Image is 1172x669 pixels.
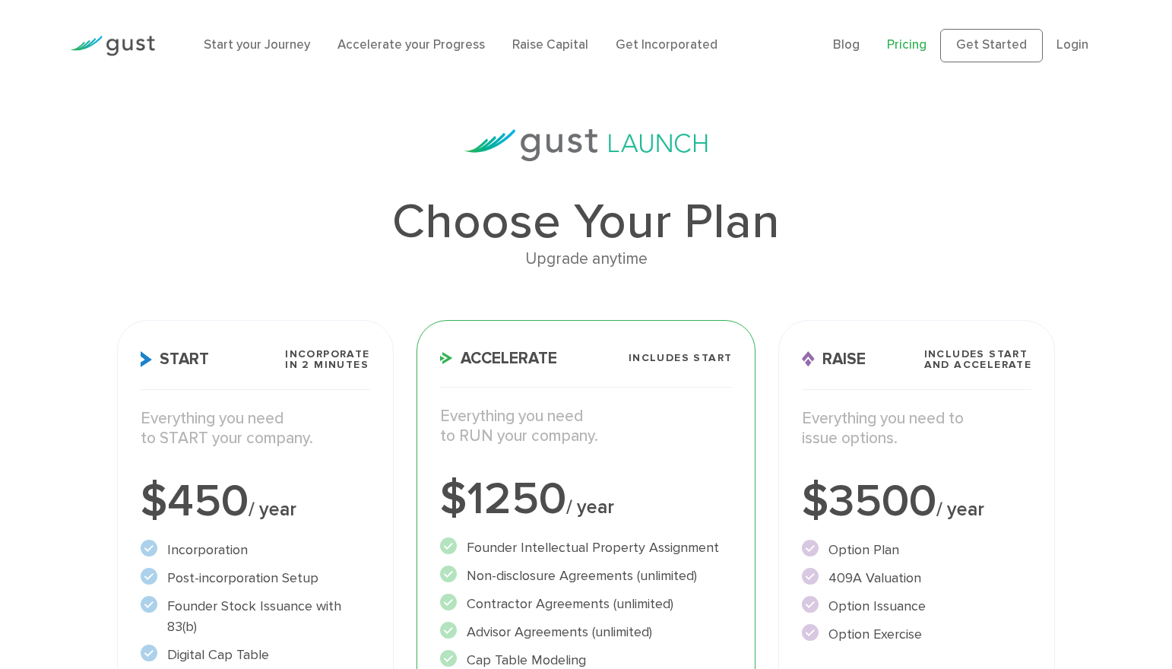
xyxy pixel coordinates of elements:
[802,351,866,367] span: Raise
[141,409,370,449] p: Everything you need to START your company.
[802,351,815,367] img: Raise Icon
[141,351,209,367] span: Start
[1056,37,1088,52] a: Login
[440,477,733,522] div: $1250
[204,37,310,52] a: Start your Journey
[802,568,1031,588] li: 409A Valuation
[566,496,614,518] span: / year
[141,596,370,637] li: Founder Stock Issuance with 83(b)
[440,566,733,586] li: Non-disclosure Agreements (unlimited)
[141,540,370,560] li: Incorporation
[440,350,557,366] span: Accelerate
[887,37,927,52] a: Pricing
[337,37,485,52] a: Accelerate your Progress
[924,349,1032,370] span: Includes START and ACCELERATE
[464,129,708,161] img: gust-launch-logos.svg
[802,624,1031,645] li: Option Exercise
[141,645,370,665] li: Digital Cap Table
[802,409,1031,449] p: Everything you need to issue options.
[440,622,733,642] li: Advisor Agreements (unlimited)
[802,596,1031,617] li: Option Issuance
[512,37,588,52] a: Raise Capital
[117,246,1055,272] div: Upgrade anytime
[616,37,717,52] a: Get Incorporated
[117,198,1055,246] h1: Choose Your Plan
[802,540,1031,560] li: Option Plan
[141,568,370,588] li: Post-incorporation Setup
[440,407,733,447] p: Everything you need to RUN your company.
[249,498,296,521] span: / year
[833,37,860,52] a: Blog
[285,349,369,370] span: Incorporate in 2 Minutes
[141,479,370,525] div: $450
[440,594,733,614] li: Contractor Agreements (unlimited)
[70,36,155,56] img: Gust Logo
[141,351,152,367] img: Start Icon X2
[440,352,453,364] img: Accelerate Icon
[440,537,733,558] li: Founder Intellectual Property Assignment
[940,29,1043,62] a: Get Started
[629,353,733,363] span: Includes START
[802,479,1031,525] div: $3500
[936,498,984,521] span: / year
